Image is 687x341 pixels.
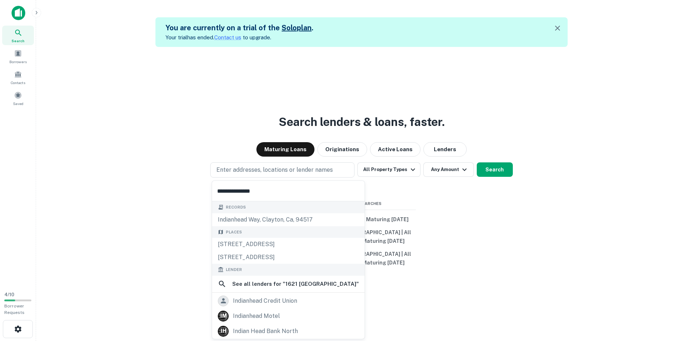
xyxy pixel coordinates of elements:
[256,142,314,157] button: Maturing Loans
[279,113,445,131] h3: Search lenders & loans, faster.
[233,311,280,322] div: indianhead motel
[477,162,513,177] button: Search
[4,292,14,297] span: 4 / 10
[370,142,420,157] button: Active Loans
[226,229,242,235] span: Places
[2,88,34,108] a: Saved
[212,238,365,251] div: [STREET_ADDRESS]
[317,142,367,157] button: Originations
[12,6,25,20] img: capitalize-icon.png
[423,162,474,177] button: Any Amount
[212,213,365,226] div: indianhead way, clayton, ca, 94517
[11,80,25,86] span: Contacts
[4,303,25,315] span: Borrower Requests
[220,312,226,320] p: I M
[2,47,34,66] a: Borrowers
[214,34,241,40] a: Contact us
[2,26,34,45] a: Search
[226,204,246,210] span: Records
[212,324,365,339] a: I Hindian head bank north
[357,162,420,177] button: All Property Types
[232,280,359,288] h6: See all lenders for " 1621 [GEOGRAPHIC_DATA] "
[2,67,34,87] a: Contacts
[166,33,313,42] p: Your trial has ended. to upgrade.
[166,22,313,33] h5: You are currently on a trial of the .
[282,23,312,32] a: Soloplan
[212,293,365,309] a: indianhead credit union
[216,166,333,174] p: Enter addresses, locations or lender names
[212,251,365,264] div: [STREET_ADDRESS]
[423,142,467,157] button: Lenders
[233,326,298,337] div: indian head bank north
[210,162,354,178] button: Enter addresses, locations or lender names
[13,101,23,106] span: Saved
[212,309,365,324] a: I Mindianhead motel
[221,327,226,335] p: I H
[12,38,25,44] span: Search
[9,59,27,65] span: Borrowers
[651,283,687,318] iframe: Chat Widget
[226,267,242,273] span: Lender
[233,296,297,306] div: indianhead credit union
